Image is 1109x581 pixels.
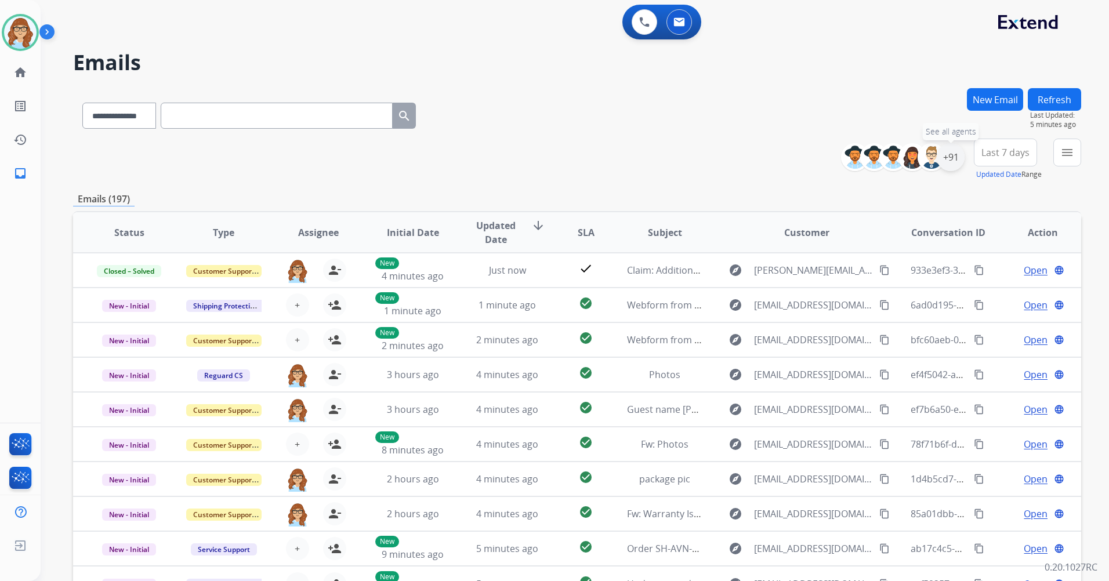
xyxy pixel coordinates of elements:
p: Emails (197) [73,192,135,206]
img: agent-avatar [286,502,309,526]
mat-icon: explore [729,507,742,521]
span: Customer [784,226,829,239]
img: agent-avatar [286,363,309,387]
button: Updated Date [976,170,1021,179]
button: Last 7 days [974,139,1037,166]
img: agent-avatar [286,398,309,422]
span: Customer Support [186,265,262,277]
span: 3 hours ago [387,368,439,381]
span: [PERSON_NAME][EMAIL_ADDRESS][DOMAIN_NAME] [754,263,873,277]
mat-icon: content_copy [974,369,984,380]
mat-icon: content_copy [879,404,890,415]
th: Action [987,212,1081,253]
mat-icon: content_copy [974,404,984,415]
button: + [286,293,309,317]
span: New - Initial [102,543,156,555]
mat-icon: content_copy [974,335,984,345]
span: Open [1024,298,1048,312]
mat-icon: person_add [328,437,342,451]
span: + [295,437,300,451]
img: avatar [4,16,37,49]
mat-icon: language [1054,543,1064,554]
span: ef7b6a50-e14c-46f5-9af6-caa69def061f [911,403,1078,416]
span: Reguard CS [197,369,250,382]
span: 4 minutes ago [476,368,538,381]
mat-icon: language [1054,335,1064,345]
mat-icon: check_circle [579,505,593,519]
span: Customer Support [186,439,262,451]
span: New - Initial [102,369,156,382]
mat-icon: check_circle [579,470,593,484]
span: + [295,542,300,555]
mat-icon: content_copy [974,543,984,554]
mat-icon: person_remove [328,507,342,521]
span: SLA [578,226,595,239]
mat-icon: person_remove [328,402,342,416]
span: Open [1024,402,1048,416]
span: Customer Support [186,474,262,486]
span: Customer Support [186,335,262,347]
span: 78f71b6f-dbdf-429e-9d72-e7c3eacd9d83 [911,438,1085,451]
p: New [375,431,399,443]
span: Assignee [298,226,339,239]
mat-icon: home [13,66,27,79]
mat-icon: check_circle [579,296,593,310]
span: Last Updated: [1030,111,1081,120]
mat-icon: list_alt [13,99,27,113]
span: Open [1024,472,1048,486]
button: + [286,328,309,351]
mat-icon: language [1054,265,1064,275]
mat-icon: inbox [13,166,27,180]
span: [EMAIL_ADDRESS][DOMAIN_NAME] [754,542,873,555]
span: 5 minutes ago [1030,120,1081,129]
mat-icon: check_circle [579,435,593,449]
span: 2 hours ago [387,473,439,485]
span: 5 minutes ago [476,542,538,555]
mat-icon: explore [729,542,742,555]
mat-icon: explore [729,437,742,451]
mat-icon: content_copy [879,300,890,310]
mat-icon: check_circle [579,540,593,554]
mat-icon: check_circle [579,331,593,345]
span: Claim: Additional Information Needed [627,264,792,277]
img: agent-avatar [286,259,309,283]
p: 0.20.1027RC [1045,560,1097,574]
span: Closed – Solved [97,265,161,277]
span: 4 minutes ago [476,438,538,451]
mat-icon: explore [729,368,742,382]
mat-icon: content_copy [879,474,890,484]
mat-icon: content_copy [974,509,984,519]
span: Open [1024,333,1048,347]
span: [EMAIL_ADDRESS][DOMAIN_NAME] [754,507,873,521]
mat-icon: content_copy [974,439,984,449]
p: New [375,257,399,269]
span: 1d4b5cd7-9f35-48e0-b6f2-9783a51bd7b0 [911,473,1088,485]
span: Range [976,169,1042,179]
span: Type [213,226,234,239]
mat-icon: explore [729,333,742,347]
span: 4 minutes ago [476,403,538,416]
span: Just now [489,264,526,277]
mat-icon: person_remove [328,472,342,486]
span: [EMAIL_ADDRESS][DOMAIN_NAME] [754,437,873,451]
mat-icon: person_remove [328,263,342,277]
span: Webform from [EMAIL_ADDRESS][DOMAIN_NAME] on [DATE] [627,333,890,346]
mat-icon: check_circle [579,366,593,380]
img: agent-avatar [286,467,309,492]
span: Subject [648,226,682,239]
mat-icon: person_add [328,333,342,347]
span: Fw: Photos [641,438,688,451]
span: 3 hours ago [387,403,439,416]
span: 1 minute ago [479,299,536,311]
span: 4 minutes ago [476,507,538,520]
span: Last 7 days [981,150,1030,155]
span: + [295,333,300,347]
mat-icon: explore [729,263,742,277]
span: 9 minutes ago [382,548,444,561]
mat-icon: explore [729,402,742,416]
mat-icon: content_copy [879,509,890,519]
span: Webform from [EMAIL_ADDRESS][DOMAIN_NAME] on [DATE] [627,299,890,311]
button: Refresh [1028,88,1081,111]
span: New - Initial [102,509,156,521]
span: New - Initial [102,335,156,347]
